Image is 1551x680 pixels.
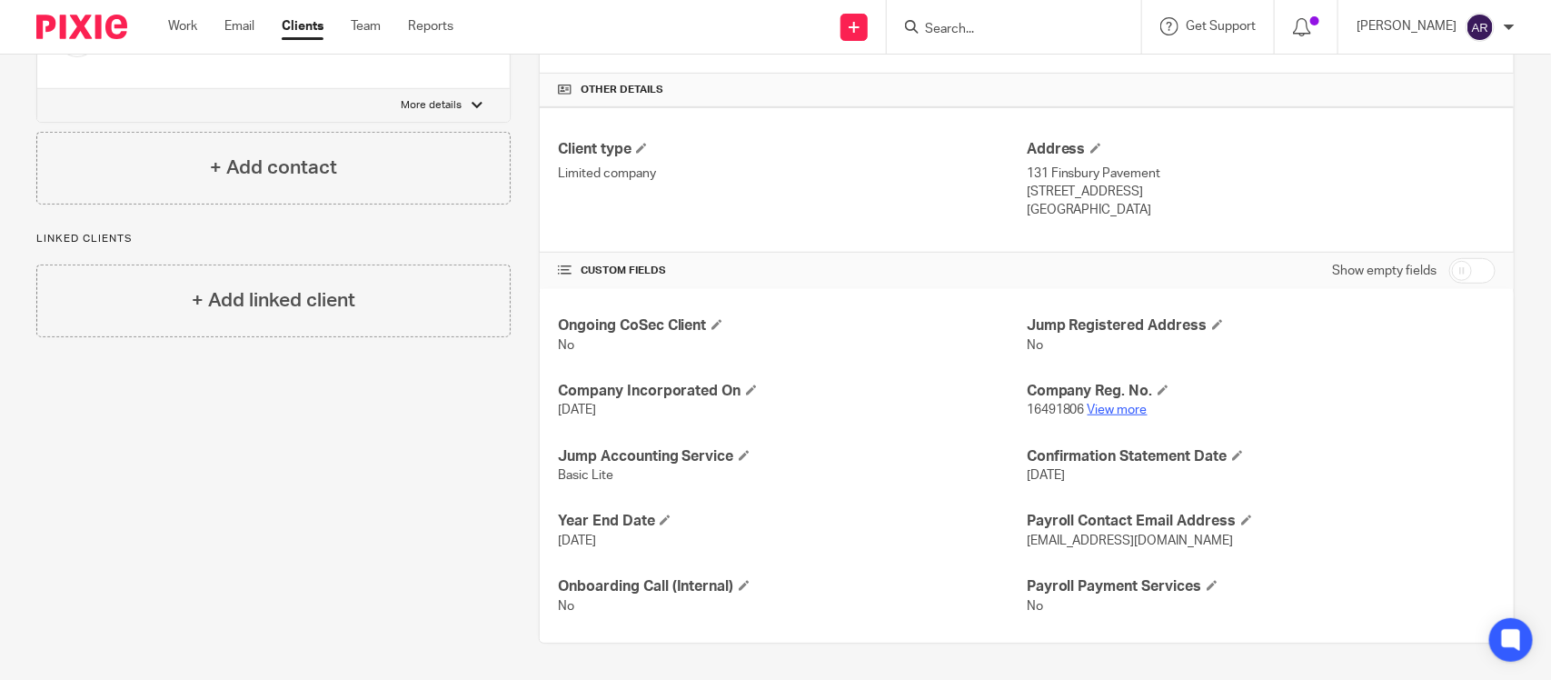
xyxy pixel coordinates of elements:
[1027,140,1496,159] h4: Address
[1466,13,1495,42] img: svg%3E
[1027,447,1496,466] h4: Confirmation Statement Date
[282,17,323,35] a: Clients
[1027,316,1496,335] h4: Jump Registered Address
[1332,262,1437,280] label: Show empty fields
[192,286,355,315] h4: + Add linked client
[1357,17,1457,35] p: [PERSON_NAME]
[1027,339,1043,352] span: No
[1027,577,1496,596] h4: Payroll Payment Services
[581,83,663,97] span: Other details
[1027,469,1065,482] span: [DATE]
[558,382,1027,401] h4: Company Incorporated On
[1027,404,1085,416] span: 16491806
[36,232,511,246] p: Linked clients
[1027,183,1496,201] p: [STREET_ADDRESS]
[558,600,574,613] span: No
[1186,20,1256,33] span: Get Support
[558,404,596,416] span: [DATE]
[1027,535,1234,547] span: [EMAIL_ADDRESS][DOMAIN_NAME]
[923,22,1087,38] input: Search
[558,512,1027,531] h4: Year End Date
[558,339,574,352] span: No
[558,577,1027,596] h4: Onboarding Call (Internal)
[1088,404,1148,416] a: View more
[168,17,197,35] a: Work
[558,264,1027,278] h4: CUSTOM FIELDS
[558,535,596,547] span: [DATE]
[1027,600,1043,613] span: No
[558,165,1027,183] p: Limited company
[1027,201,1496,219] p: [GEOGRAPHIC_DATA]
[1027,165,1496,183] p: 131 Finsbury Pavement
[1027,382,1496,401] h4: Company Reg. No.
[558,316,1027,335] h4: Ongoing CoSec Client
[558,447,1027,466] h4: Jump Accounting Service
[224,17,254,35] a: Email
[210,154,337,182] h4: + Add contact
[558,469,613,482] span: Basic Lite
[402,98,462,113] p: More details
[408,17,453,35] a: Reports
[351,17,381,35] a: Team
[1027,512,1496,531] h4: Payroll Contact Email Address
[558,140,1027,159] h4: Client type
[36,15,127,39] img: Pixie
